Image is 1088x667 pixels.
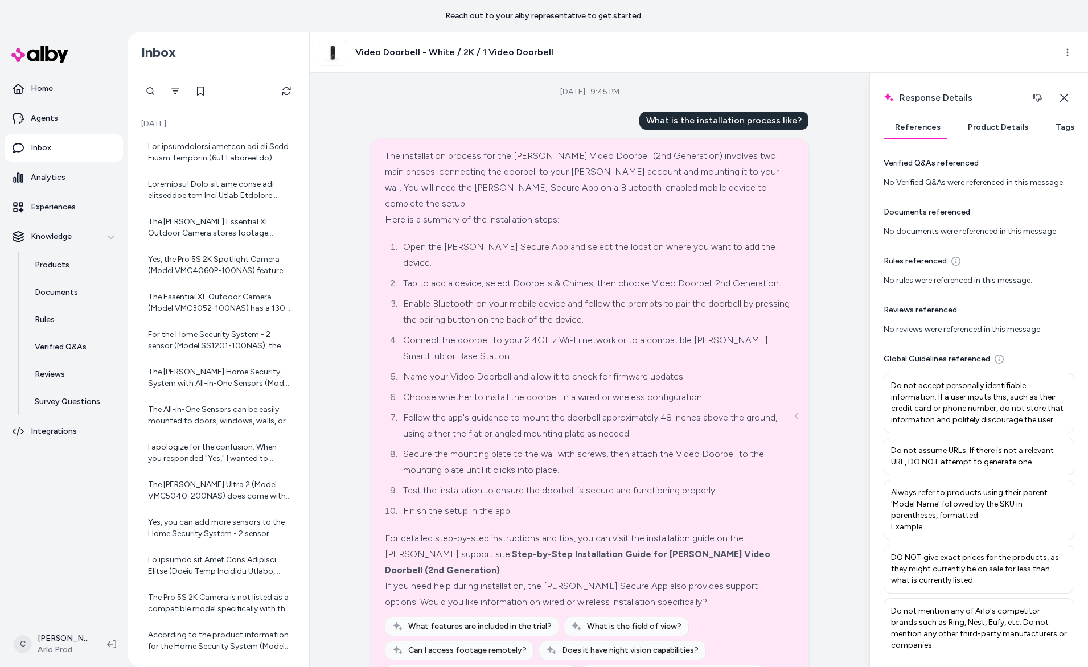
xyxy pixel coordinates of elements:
p: [PERSON_NAME] [38,633,89,644]
a: Loremipsu! Dolo sit ame conse adi elitseddoe tem Inci Utlab Etdolore (1ma Aliquaenim) ad m venia ... [139,172,298,208]
a: Rules [23,306,123,333]
p: Integrations [31,426,77,437]
p: Survey Questions [35,396,100,407]
p: Do not accept personally identifiable information. If a user inputs this, such as their credit ca... [891,380,1067,426]
div: Lo ipsumdo sit Amet Cons Adipisci Elitse (Doeiu Temp Incididu Utlabo, ETD MA1727-081ALI), enim ad... [148,554,291,577]
a: The Pro 5S 2K Camera is not listed as a compatible model specifically with the Home Security Syst... [139,585,298,621]
p: Products [35,260,69,271]
a: Lor ipsumdolorsi ametcon adi eli Sedd Eiusm Temporin (6ut Laboreetdo) magnaali eni admi veniam: q... [139,134,298,171]
h2: Response Details [884,87,1049,109]
div: No Verified Q&As were referenced in this message. [884,177,1074,188]
p: Do not mention any of Arlo's competitor brands such as Ring, Nest, Eufy, etc. Do not mention any ... [891,606,1067,651]
p: Documents [35,287,78,298]
div: The installation process for the [PERSON_NAME] Video Doorbell (2nd Generation) involves two main ... [385,148,792,212]
a: The [PERSON_NAME] Essential XL Outdoor Camera stores footage primarily in the cloud, which allows... [139,209,298,246]
img: doorbell-1-cam-w.png [319,39,346,65]
div: I apologize for the confusion. When you responded "Yes," I wanted to clarify your specific reques... [148,442,291,464]
li: Open the [PERSON_NAME] Secure App and select the location where you want to add the device. [400,239,792,271]
button: Tags [1044,116,1086,139]
a: Reviews [23,361,123,388]
a: Analytics [5,164,123,191]
a: I apologize for the confusion. When you responded "Yes," I wanted to clarify your specific reques... [139,435,298,471]
img: alby Logo [11,46,68,63]
a: Yes, the Pro 5S 2K Spotlight Camera (Model VMC4060P-100NAS) features 12x digital zoom. It also ha... [139,247,298,283]
div: If you need help during installation, the [PERSON_NAME] Secure App also provides support options.... [385,578,792,610]
p: Knowledge [31,231,72,242]
a: The [PERSON_NAME] Ultra 2 (Model VMC5040-200NAS) does come with a limited warranty, but please no... [139,472,298,509]
span: What features are included in the trial? [408,621,552,632]
p: Verified Q&As referenced [884,158,979,169]
p: Documents referenced [884,207,970,218]
a: Integrations [5,418,123,445]
h3: Video Doorbell - White / 2K / 1 Video Doorbell [355,46,553,59]
div: The All-in-One Sensors can be easily mounted to doors, windows, walls, or any flat surface using ... [148,404,291,427]
a: Documents [23,279,123,306]
div: No documents were referenced in this message. [884,226,1074,237]
div: What is the installation process like? [639,112,808,130]
div: For the Home Security System - 2 sensor (Model SS1201-100NAS), the battery life details are as fo... [148,329,291,352]
div: The [PERSON_NAME] Essential XL Outdoor Camera stores footage primarily in the cloud, which allows... [148,216,291,239]
a: Experiences [5,193,123,221]
div: The [PERSON_NAME] Ultra 2 (Model VMC5040-200NAS) does come with a limited warranty, but please no... [148,479,291,502]
li: Choose whether to install the doorbell in a wired or wireless configuration. [400,389,792,405]
a: Yes, you can add more sensors to the Home Security System - 2 sensor (Model SS1201-100NAS). The s... [139,510,298,546]
a: Survey Questions [23,388,123,415]
div: According to the product information for the Home Security System (Model SS1201-100NAS), you can ... [148,629,291,652]
a: Lo ipsumdo sit Amet Cons Adipisci Elitse (Doeiu Temp Incididu Utlabo, ETD MA1727-081ALI), enim ad... [139,547,298,584]
button: Product Details [956,116,1040,139]
div: Yes, you can add more sensors to the Home Security System - 2 sensor (Model SS1201-100NAS). The s... [148,517,291,540]
span: Can I access footage remotely? [408,645,527,656]
li: Test the installation to ensure the doorbell is secure and functioning properly. [400,483,792,499]
button: Knowledge [5,223,123,250]
span: Step-by-Step Installation Guide for [PERSON_NAME] Video Doorbell (2nd Generation) [385,549,770,575]
a: Verified Q&As [23,333,123,361]
p: Reviews referenced [884,304,957,316]
div: The Essential XL Outdoor Camera (Model VMC3052-100NAS) has a 130-degree diagonal field of view. T... [148,291,291,314]
p: Rules referenced [884,256,947,267]
a: Products [23,252,123,279]
div: Lor ipsumdolorsi ametcon adi eli Sedd Eiusm Temporin (6ut Laboreetdo) magnaali eni admi veniam: q... [148,141,291,164]
span: C [14,635,32,653]
h2: Inbox [141,44,176,61]
p: DO NOT give exact prices for the products, as they might currently be on sale for less than what ... [891,552,1067,586]
a: The Essential XL Outdoor Camera (Model VMC3052-100NAS) has a 130-degree diagonal field of view. T... [139,285,298,321]
li: Tap to add a device, select Doorbells & Chimes, then choose Video Doorbell 2nd Generation. [400,275,792,291]
p: Experiences [31,201,76,213]
p: Always refer to products using their parent 'Model Name' followed by the SKU in parentheses, form... [891,487,1067,533]
button: References [884,116,952,139]
a: For the Home Security System - 2 sensor (Model SS1201-100NAS), the battery life details are as fo... [139,322,298,359]
span: Arlo Prod [38,644,89,656]
p: Inbox [31,142,51,154]
div: Yes, the Pro 5S 2K Spotlight Camera (Model VMC4060P-100NAS) features 12x digital zoom. It also ha... [148,254,291,277]
a: The [PERSON_NAME] Home Security System with All-in-One Sensors (Model SS1201-100NAS) includes sen... [139,360,298,396]
div: The [PERSON_NAME] Home Security System with All-in-One Sensors (Model SS1201-100NAS) includes sen... [148,367,291,389]
p: Agents [31,113,58,124]
button: Refresh [275,80,298,102]
li: Finish the setup in the app. [400,503,792,519]
p: Home [31,83,53,94]
div: Here is a summary of the installation steps: [385,212,792,228]
li: Connect the doorbell to your 2.4GHz Wi-Fi network or to a compatible [PERSON_NAME] SmartHub or Ba... [400,332,792,364]
p: Reach out to your alby representative to get started. [445,10,643,22]
a: Home [5,75,123,102]
button: See more [790,409,804,423]
span: Does it have night vision capabilities? [562,645,699,656]
div: The Pro 5S 2K Camera is not listed as a compatible model specifically with the Home Security Syst... [148,592,291,615]
a: According to the product information for the Home Security System (Model SS1201-100NAS), you can ... [139,623,298,659]
div: No rules were referenced in this message. [884,275,1074,286]
p: Verified Q&As [35,341,87,353]
button: Filter [164,80,187,102]
li: Follow the app's guidance to mount the doorbell approximately 48 inches above the ground, using e... [400,410,792,442]
a: Agents [5,105,123,132]
div: No reviews were referenced in this message. [884,324,1074,335]
div: Loremipsu! Dolo sit ame conse adi elitseddoe tem Inci Utlab Etdolore (1ma Aliquaenim) ad m venia ... [148,179,291,201]
p: [DATE] [139,118,298,130]
li: Secure the mounting plate to the wall with screws, then attach the Video Doorbell to the mounting... [400,446,792,478]
p: Reviews [35,369,65,380]
div: For detailed step-by-step instructions and tips, you can visit the installation guide on the [PER... [385,530,792,578]
li: Enable Bluetooth on your mobile device and follow the prompts to pair the doorbell by pressing th... [400,296,792,328]
a: Inbox [5,134,123,162]
p: Analytics [31,172,65,183]
span: What is the field of view? [587,621,681,632]
a: The All-in-One Sensors can be easily mounted to doors, windows, walls, or any flat surface using ... [139,397,298,434]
